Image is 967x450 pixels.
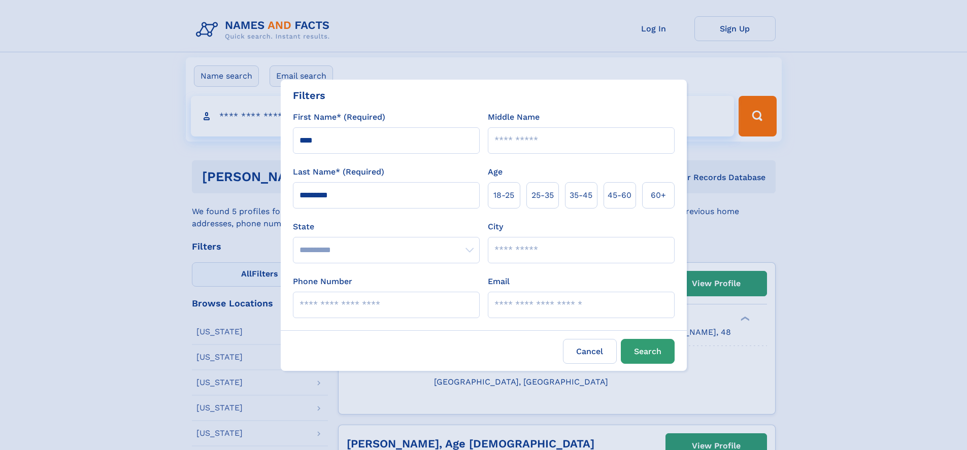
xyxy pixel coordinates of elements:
[570,189,592,201] span: 35‑45
[293,221,480,233] label: State
[651,189,666,201] span: 60+
[293,88,325,103] div: Filters
[531,189,554,201] span: 25‑35
[488,111,540,123] label: Middle Name
[488,166,503,178] label: Age
[608,189,631,201] span: 45‑60
[293,166,384,178] label: Last Name* (Required)
[493,189,514,201] span: 18‑25
[621,339,675,364] button: Search
[488,275,510,288] label: Email
[293,111,385,123] label: First Name* (Required)
[488,221,503,233] label: City
[563,339,617,364] label: Cancel
[293,275,352,288] label: Phone Number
